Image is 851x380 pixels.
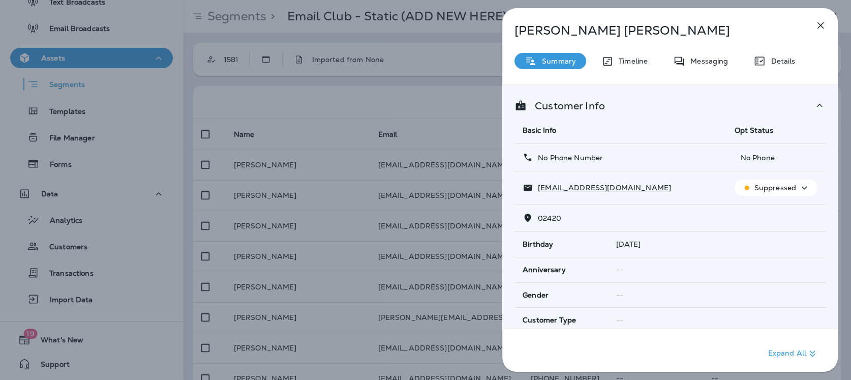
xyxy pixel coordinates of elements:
p: Summary [537,57,576,65]
p: [EMAIL_ADDRESS][DOMAIN_NAME] [533,184,671,192]
p: Timeline [614,57,648,65]
span: Opt Status [735,126,773,135]
span: [DATE] [616,240,641,249]
span: Basic Info [523,126,556,135]
p: No Phone Number [533,154,603,162]
p: Details [766,57,795,65]
span: 02420 [538,214,561,223]
p: Customer Info [527,102,605,110]
span: Anniversary [523,266,566,274]
p: Expand All [768,347,818,360]
span: -- [616,290,623,300]
p: No Phone [735,154,817,162]
p: Suppressed [754,184,796,192]
span: Birthday [523,240,553,249]
span: Customer Type [523,316,576,325]
p: Messaging [685,57,728,65]
span: -- [616,265,623,274]
span: -- [616,316,623,325]
span: Gender [523,291,549,300]
button: Suppressed [735,180,817,196]
button: Expand All [764,344,823,363]
p: [PERSON_NAME] [PERSON_NAME] [514,23,792,38]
